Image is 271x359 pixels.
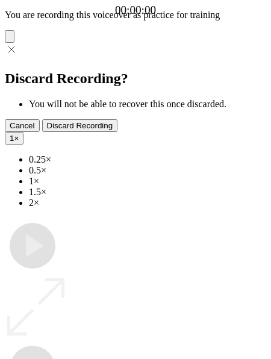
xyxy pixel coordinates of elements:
button: Cancel [5,119,40,132]
li: 2× [29,198,266,208]
button: Discard Recording [42,119,118,132]
h2: Discard Recording? [5,70,266,87]
li: 0.25× [29,154,266,165]
li: 1.5× [29,187,266,198]
p: You are recording this voiceover as practice for training [5,10,266,20]
li: 0.5× [29,165,266,176]
button: 1× [5,132,23,145]
li: You will not be able to recover this once discarded. [29,99,266,110]
li: 1× [29,176,266,187]
span: 1 [10,134,14,143]
a: 00:00:00 [115,4,156,17]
